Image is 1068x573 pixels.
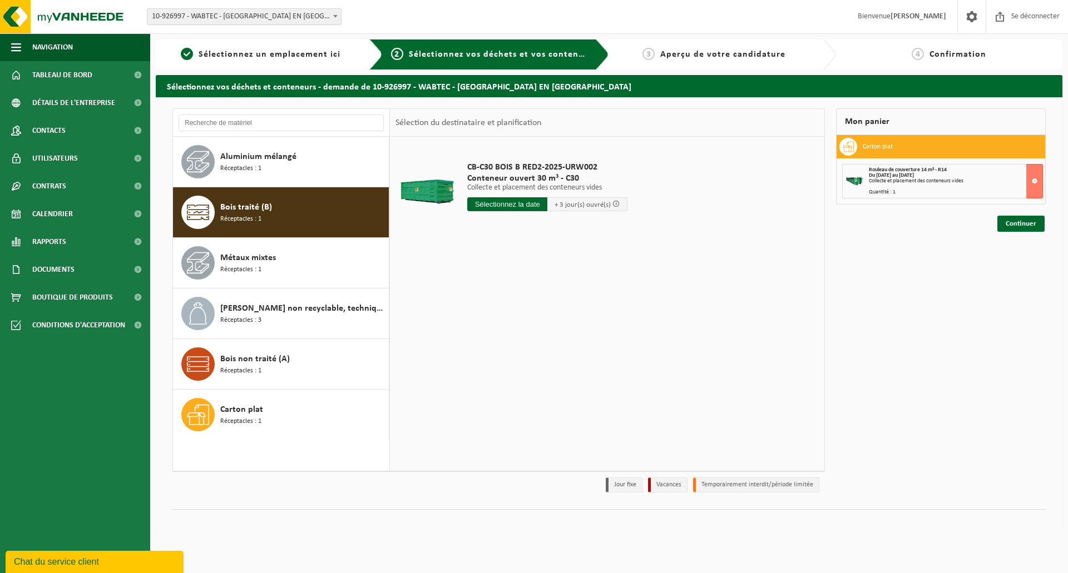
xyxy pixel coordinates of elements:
font: Aperçu de votre candidature [660,50,785,59]
button: Bois traité (B) Réceptacles : 1 [173,187,389,238]
font: Contacts [32,127,66,135]
input: Sélectionnez la date [467,197,547,211]
font: Carton plat [863,143,893,150]
input: Recherche de matériel [179,114,384,131]
font: Se déconnecter [1011,12,1060,21]
font: Rapports [32,238,66,246]
span: 10-926997 - WABTEC - HAUTS DE FRANCE - NEUVILLE EN FERRAIN [147,8,342,25]
font: Réceptacles : 1 [220,418,261,425]
font: Carton plat [220,405,263,414]
font: CB-C30 BOIS B RED2-2025-URW002 [467,163,597,172]
font: Réceptacles : 1 [220,367,261,374]
font: Calendrier [32,210,73,218]
font: Bois traité (B) [220,203,272,212]
font: 4 [916,50,921,59]
font: 2 [394,50,399,59]
font: Du [DATE] au [DATE] [869,172,914,178]
font: Réceptacles : 1 [220,216,261,222]
font: Sélectionnez un emplacement ici [199,50,340,59]
font: Confirmation [929,50,986,59]
button: Carton plat Réceptacles : 1 [173,390,389,440]
font: Documents [32,266,75,274]
font: Navigation [32,43,73,52]
font: Utilisateurs [32,155,78,163]
font: Jour fixe [614,481,636,488]
font: Métaux mixtes [220,253,276,262]
font: Vacances [656,481,681,488]
font: Quantité : 1 [869,189,896,195]
font: Tableau de bord [32,71,92,79]
font: Continuer [1006,220,1036,227]
font: Rouleau de couverture 14 m³ - R14 [869,167,947,173]
button: Métaux mixtes Réceptacles : 1 [173,238,389,288]
font: Sélection du destinataire et planification [395,118,541,127]
button: [PERSON_NAME] non recyclable, techniquement incombustible (combustible) Réceptacles : 3 [173,288,389,339]
font: Sélectionnez vos déchets et vos conteneurs [409,50,597,59]
span: 10-926997 - WABTEC - HAUTS DE FRANCE - NEUVILLE EN FERRAIN [147,9,341,24]
font: Aluminium mélangé [220,152,296,161]
font: Boutique de produits [32,293,113,302]
font: Réceptacles : 1 [220,266,261,273]
font: 3 [646,50,651,59]
font: Conteneur ouvert 30 m³ - C30 [467,174,579,183]
font: Réceptacles : 3 [220,317,261,323]
font: Mon panier [845,117,889,126]
font: Bienvenue [858,12,891,21]
button: Aluminium mélangé Réceptacles : 1 [173,137,389,187]
font: Sélectionnez vos déchets et conteneurs - demande de 10-926997 - WABTEC - [GEOGRAPHIC_DATA] EN [GE... [167,83,631,92]
font: Bois non traité (A) [220,355,290,363]
font: Collecte et placement des conteneurs vides [869,178,963,184]
font: Conditions d'acceptation [32,321,125,330]
font: [PERSON_NAME] [891,12,946,21]
a: 1Sélectionnez un emplacement ici [161,48,360,61]
iframe: widget de discussion [6,549,186,573]
a: Continuer [997,216,1045,232]
font: Contrats [32,182,66,191]
font: [PERSON_NAME] non recyclable, techniquement incombustible (combustible) [220,304,516,313]
font: 1 [185,50,190,59]
font: Détails de l'entreprise [32,99,115,107]
button: Bois non traité (A) Réceptacles : 1 [173,339,389,390]
font: Réceptacles : 1 [220,165,261,172]
font: Temporairement interdit/période limitée [701,481,813,488]
font: + 3 jour(s) ouvré(s) [555,201,611,208]
font: 10-926997 - WABTEC - [GEOGRAPHIC_DATA] EN [GEOGRAPHIC_DATA] [152,12,371,21]
font: Collecte et placement des conteneurs vides [467,183,602,192]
